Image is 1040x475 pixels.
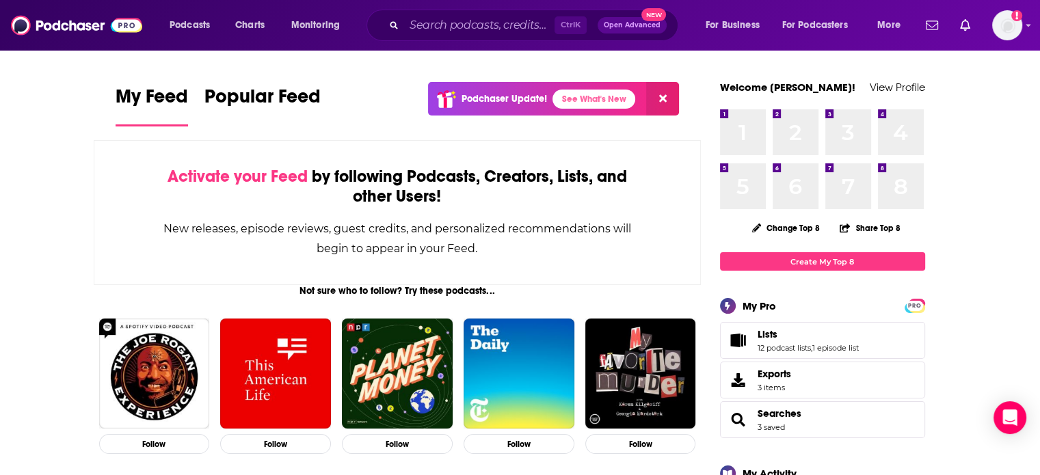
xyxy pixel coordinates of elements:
[720,362,925,398] a: Exports
[342,318,453,429] img: Planet Money
[839,215,901,241] button: Share Top 8
[720,252,925,271] a: Create My Top 8
[552,90,635,109] a: See What's New
[744,219,829,236] button: Change Top 8
[811,343,812,353] span: ,
[379,10,691,41] div: Search podcasts, credits, & more...
[955,14,976,37] a: Show notifications dropdown
[598,17,667,33] button: Open AdvancedNew
[604,22,661,29] span: Open Advanced
[868,14,918,36] button: open menu
[168,166,308,187] span: Activate your Feed
[812,343,859,353] a: 1 episode list
[1011,10,1022,21] svg: Add a profile image
[204,85,321,126] a: Popular Feed
[706,16,760,35] span: For Business
[870,81,925,94] a: View Profile
[992,10,1022,40] button: Show profile menu
[920,14,944,37] a: Show notifications dropdown
[773,14,868,36] button: open menu
[907,300,923,310] a: PRO
[725,370,752,390] span: Exports
[758,407,801,420] a: Searches
[464,434,574,454] button: Follow
[720,322,925,359] span: Lists
[555,16,587,34] span: Ctrl K
[462,93,547,105] p: Podchaser Update!
[204,85,321,116] span: Popular Feed
[163,167,632,206] div: by following Podcasts, Creators, Lists, and other Users!
[585,318,696,429] img: My Favorite Murder with Karen Kilgariff and Georgia Hardstark
[782,16,848,35] span: For Podcasters
[220,434,331,454] button: Follow
[758,368,791,380] span: Exports
[226,14,273,36] a: Charts
[758,422,785,432] a: 3 saved
[758,343,811,353] a: 12 podcast lists
[291,16,340,35] span: Monitoring
[720,81,855,94] a: Welcome [PERSON_NAME]!
[696,14,777,36] button: open menu
[160,14,228,36] button: open menu
[170,16,210,35] span: Podcasts
[907,301,923,311] span: PRO
[877,16,901,35] span: More
[116,85,188,116] span: My Feed
[11,12,142,38] img: Podchaser - Follow, Share and Rate Podcasts
[220,318,331,429] img: This American Life
[94,285,702,297] div: Not sure who to follow? Try these podcasts...
[99,434,210,454] button: Follow
[758,328,859,340] a: Lists
[992,10,1022,40] span: Logged in as Bcprpro33
[992,10,1022,40] img: User Profile
[585,434,696,454] button: Follow
[163,219,632,258] div: New releases, episode reviews, guest credits, and personalized recommendations will begin to appe...
[725,410,752,429] a: Searches
[758,328,777,340] span: Lists
[725,331,752,350] a: Lists
[641,8,666,21] span: New
[758,383,791,392] span: 3 items
[994,401,1026,434] div: Open Intercom Messenger
[720,401,925,438] span: Searches
[116,85,188,126] a: My Feed
[342,434,453,454] button: Follow
[235,16,265,35] span: Charts
[464,318,574,429] img: The Daily
[282,14,358,36] button: open menu
[404,14,555,36] input: Search podcasts, credits, & more...
[743,299,776,312] div: My Pro
[99,318,210,429] img: The Joe Rogan Experience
